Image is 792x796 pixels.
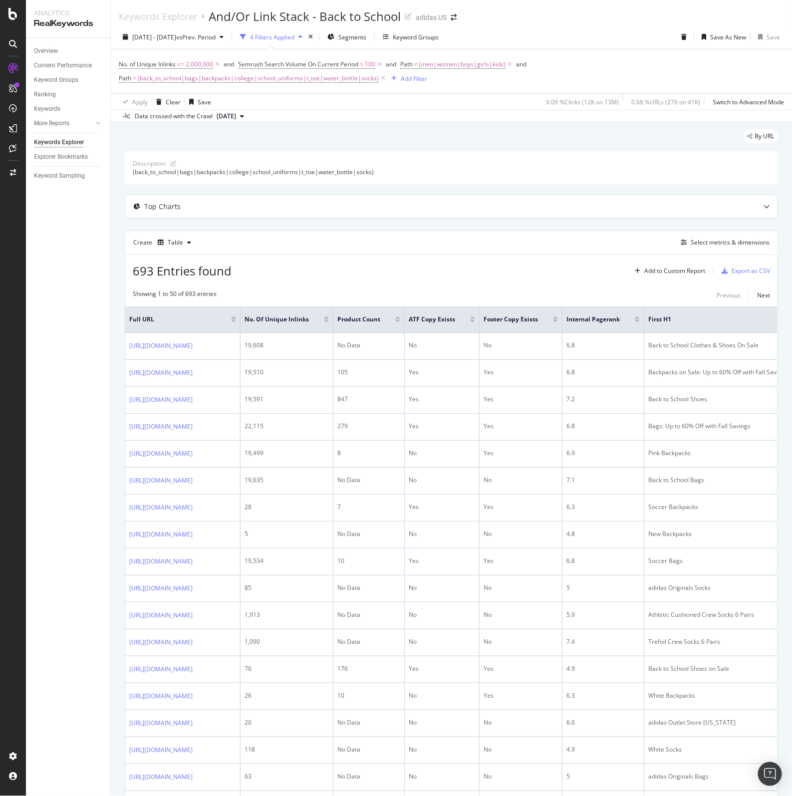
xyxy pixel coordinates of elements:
div: No [409,772,475,781]
span: 2,000,000 [186,57,213,71]
div: 7.1 [566,476,640,485]
div: Yes [409,664,475,673]
div: Description: [133,159,166,168]
div: Open Intercom Messenger [758,762,782,786]
button: Apply [119,94,148,110]
div: Keywords [34,104,60,114]
span: <= [177,60,184,68]
button: [DATE] [213,110,248,122]
button: Export as CSV [718,263,770,279]
a: [URL][DOMAIN_NAME] [129,772,193,782]
div: Export as CSV [732,266,770,275]
div: Pink Backpacks [648,449,788,458]
span: Path [119,74,131,82]
div: No [409,718,475,727]
div: Clear [166,98,181,106]
div: Overview [34,46,58,56]
div: and [386,60,396,68]
div: New Backpacks [648,530,788,538]
div: White Backpacks [648,691,788,700]
div: 279 [337,422,400,431]
button: and [517,59,527,69]
div: 22,115 [245,422,329,431]
div: 847 [337,395,400,404]
a: [URL][DOMAIN_NAME] [129,503,193,513]
div: 0.09 % Clicks ( 12K on 13M ) [546,98,619,106]
button: Keyword Groups [379,29,443,45]
div: 5.9 [566,610,640,619]
span: 100 [365,57,375,71]
div: Backpacks on Sale: Up to 60% Off with Fall Savings [648,368,788,377]
span: Internal Pagerank [566,315,620,324]
div: 63 [245,772,329,781]
button: Next [757,289,770,301]
button: 4 Filters Applied [236,29,306,45]
div: 6.3 [566,503,640,512]
div: White Socks [648,745,788,754]
div: Yes [409,368,475,377]
div: 76 [245,664,329,673]
div: 19,510 [245,368,329,377]
a: Explorer Bookmarks [34,152,103,162]
button: and [386,59,396,69]
div: Back to School Clothes & Shoes On Sale [648,341,788,350]
a: Keywords Explorer [119,11,197,22]
span: 693 Entries found [133,263,232,279]
div: Data crossed with the Crawl [135,112,213,121]
div: Save As New [710,33,746,41]
a: Keywords [34,104,103,114]
div: No [484,583,558,592]
div: No Data [337,772,400,781]
span: No. of Unique Inlinks [245,315,309,324]
div: Yes [484,395,558,404]
div: 1,090 [245,637,329,646]
div: No [484,530,558,538]
div: 4 Filters Applied [250,33,294,41]
span: (men|women|boys|girls|kids) [419,57,506,71]
div: Back to School Bags [648,476,788,485]
button: [DATE] - [DATE]vsPrev. Period [119,29,228,45]
div: Yes [409,422,475,431]
div: 6.8 [566,368,640,377]
span: ≠ [414,60,418,68]
div: More Reports [34,118,69,129]
a: Ranking [34,89,103,100]
span: (back_to_school|bags|backpacks|college|school_uniforms|t_toe|water_bottle|socks) [138,71,379,85]
div: legacy label [743,129,778,143]
div: Keyword Sampling [34,171,85,181]
div: Add to Custom Report [644,268,705,274]
div: adidas Originals Socks [648,583,788,592]
div: adidas US [416,12,447,22]
div: No Data [337,610,400,619]
div: No Data [337,718,400,727]
div: Next [757,291,770,299]
div: 10 [337,691,400,700]
div: 7.4 [566,637,640,646]
div: Back to School Shoes on Sale [648,664,788,673]
a: [URL][DOMAIN_NAME] [129,476,193,486]
a: [URL][DOMAIN_NAME] [129,718,193,728]
div: Save [198,98,211,106]
div: Yes [484,664,558,673]
a: [URL][DOMAIN_NAME] [129,691,193,701]
div: Yes [484,556,558,565]
button: Add to Custom Report [631,263,705,279]
div: 19,635 [245,476,329,485]
div: Content Performance [34,60,92,71]
div: No Data [337,583,400,592]
div: Yes [409,395,475,404]
a: Keyword Groups [34,75,103,85]
div: 4.8 [566,530,640,538]
div: 176 [337,664,400,673]
a: [URL][DOMAIN_NAME] [129,610,193,620]
div: 19,591 [245,395,329,404]
div: No [409,530,475,538]
div: No Data [337,745,400,754]
button: Segments [323,29,370,45]
div: and [224,60,234,68]
button: Previous [717,289,741,301]
span: No. of Unique Inlinks [119,60,176,68]
div: Soccer Bags [648,556,788,565]
div: Table [168,240,183,246]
